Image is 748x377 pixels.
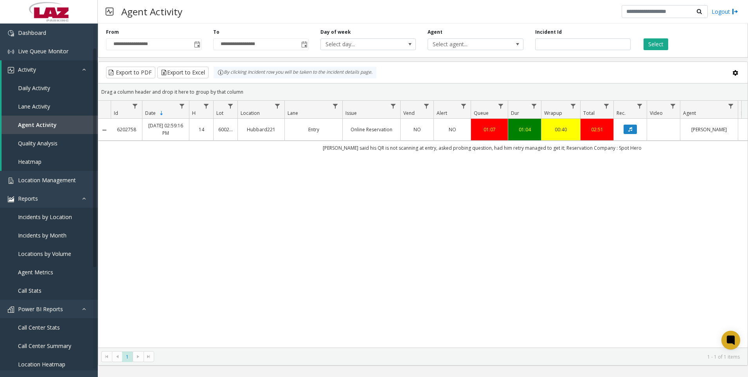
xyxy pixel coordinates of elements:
[2,152,98,171] a: Heatmap
[18,268,53,276] span: Agent Metrics
[18,361,65,368] span: Location Heatmap
[2,134,98,152] a: Quality Analysis
[321,39,397,50] span: Select day...
[8,196,14,202] img: 'icon'
[535,29,562,36] label: Incident Id
[2,97,98,116] a: Lane Activity
[18,29,46,36] span: Dashboard
[428,29,442,36] label: Agent
[300,39,308,50] span: Toggle popup
[115,126,137,133] a: 6202758
[437,110,447,116] span: Alert
[177,101,187,111] a: Date Filter Menu
[511,110,519,116] span: Dur
[8,178,14,184] img: 'icon'
[18,84,50,92] span: Daily Activity
[459,101,469,111] a: Alert Filter Menu
[568,101,579,111] a: Wrapup Filter Menu
[159,353,740,360] kendo-pager-info: 1 - 1 of 1 items
[2,60,98,79] a: Activity
[288,110,298,116] span: Lane
[732,7,738,16] img: logout
[18,342,71,350] span: Call Center Summary
[8,30,14,36] img: 'icon'
[147,122,184,137] a: [DATE] 02:59:16 PM
[8,49,14,55] img: 'icon'
[117,2,186,21] h3: Agent Activity
[158,110,165,116] span: Sortable
[216,110,223,116] span: Lot
[8,306,14,313] img: 'icon'
[289,126,338,133] a: Entry
[347,126,396,133] a: Online Reservation
[428,39,504,50] span: Select agent...
[218,126,233,133] a: 600235
[18,213,72,221] span: Incidents by Location
[106,29,119,36] label: From
[18,47,68,55] span: Live Queue Monitor
[18,66,36,73] span: Activity
[214,67,376,78] div: By clicking Incident row you will be taken to the incident details page.
[106,2,113,21] img: pageIcon
[130,101,140,111] a: Id Filter Menu
[98,85,748,99] div: Drag a column header and drop it here to group by that column
[18,232,67,239] span: Incidents by Month
[476,126,503,133] a: 01:07
[18,158,41,165] span: Heatmap
[496,101,506,111] a: Queue Filter Menu
[18,324,60,331] span: Call Center Stats
[192,110,196,116] span: H
[583,110,595,116] span: Total
[192,39,201,50] span: Toggle popup
[685,126,733,133] a: [PERSON_NAME]
[668,101,678,111] a: Video Filter Menu
[330,101,341,111] a: Lane Filter Menu
[218,69,224,76] img: infoIcon.svg
[18,287,41,294] span: Call Stats
[114,110,118,116] span: Id
[213,29,219,36] label: To
[2,79,98,97] a: Daily Activity
[388,101,399,111] a: Issue Filter Menu
[98,127,111,133] a: Collapse Details
[421,101,432,111] a: Vend Filter Menu
[726,101,736,111] a: Agent Filter Menu
[18,176,76,184] span: Location Management
[194,126,209,133] a: 14
[345,110,357,116] span: Issue
[617,110,626,116] span: Rec.
[403,110,415,116] span: Vend
[320,29,351,36] label: Day of week
[644,38,668,50] button: Select
[18,103,50,110] span: Lane Activity
[439,126,466,133] a: NO
[122,352,133,362] span: Page 1
[106,67,155,78] button: Export to PDF
[405,126,429,133] a: NO
[544,110,562,116] span: Wrapup
[98,101,748,348] div: Data table
[225,101,236,111] a: Lot Filter Menu
[18,140,58,147] span: Quality Analysis
[2,116,98,134] a: Agent Activity
[157,67,209,78] button: Export to Excel
[145,110,156,116] span: Date
[529,101,539,111] a: Dur Filter Menu
[650,110,663,116] span: Video
[18,195,38,202] span: Reports
[414,126,421,133] span: NO
[201,101,212,111] a: H Filter Menu
[272,101,283,111] a: Location Filter Menu
[585,126,609,133] a: 02:51
[513,126,536,133] a: 01:04
[635,101,645,111] a: Rec. Filter Menu
[18,121,57,129] span: Agent Activity
[18,305,63,313] span: Power BI Reports
[601,101,612,111] a: Total Filter Menu
[683,110,696,116] span: Agent
[546,126,575,133] a: 00:40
